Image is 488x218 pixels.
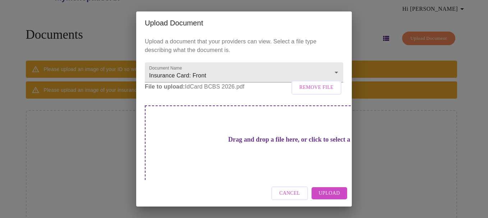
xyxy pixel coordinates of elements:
[195,136,393,143] h3: Drag and drop a file here, or click to select a file
[145,84,185,90] strong: File to upload:
[145,62,343,82] div: Insurance Card: Front
[299,83,333,92] span: Remove File
[145,17,343,29] h2: Upload Document
[279,189,300,198] span: Cancel
[312,187,347,200] button: Upload
[145,82,343,91] p: IdCard BCBS 2026.pdf
[291,81,341,95] button: Remove File
[319,189,340,198] span: Upload
[145,37,343,54] p: Upload a document that your providers can view. Select a file type describing what the document is.
[271,186,308,200] button: Cancel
